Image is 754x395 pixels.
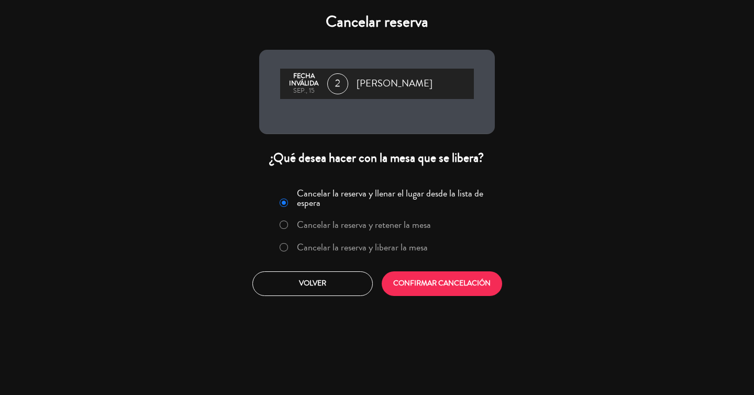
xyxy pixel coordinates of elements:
[357,76,433,92] span: [PERSON_NAME]
[285,73,322,87] div: Fecha inválida
[252,271,373,296] button: Volver
[285,87,322,95] div: sep., 15
[297,189,489,207] label: Cancelar la reserva y llenar el lugar desde la lista de espera
[259,150,495,166] div: ¿Qué desea hacer con la mesa que se libera?
[259,13,495,31] h4: Cancelar reserva
[297,243,428,252] label: Cancelar la reserva y liberar la mesa
[327,73,348,94] span: 2
[297,220,431,229] label: Cancelar la reserva y retener la mesa
[382,271,502,296] button: CONFIRMAR CANCELACIÓN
